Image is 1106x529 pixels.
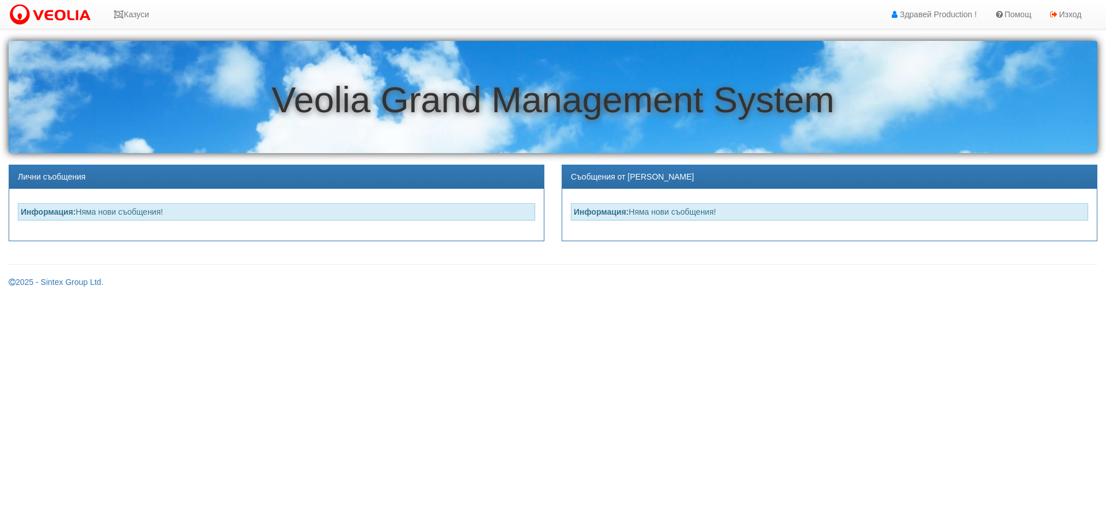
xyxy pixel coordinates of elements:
a: 2025 - Sintex Group Ltd. [9,277,104,287]
div: Съобщения от [PERSON_NAME] [562,165,1097,189]
img: VeoliaLogo.png [9,3,96,27]
div: Няма нови съобщения! [18,203,535,220]
div: Лични съобщения [9,165,544,189]
div: Няма нови съобщения! [571,203,1088,220]
strong: Информация: [21,207,76,216]
h1: Veolia Grand Management System [9,80,1097,120]
strong: Информация: [574,207,629,216]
